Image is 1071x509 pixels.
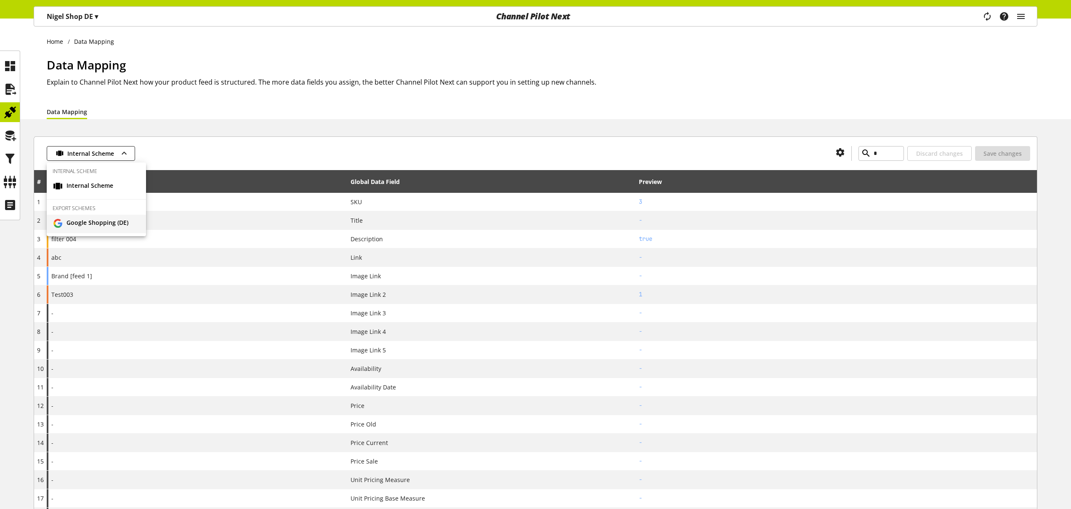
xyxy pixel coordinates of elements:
a: Data Mapping [47,107,87,116]
span: - [51,420,53,429]
button: Save changes [975,146,1030,161]
nav: main navigation [34,6,1037,27]
h2: - [639,309,1034,317]
span: Discard changes [916,149,963,158]
span: 1 [37,198,40,206]
span: Availability [351,364,381,373]
span: - [51,309,53,317]
h2: - [639,383,1034,392]
span: Link [351,253,362,262]
button: Discard changes [907,146,972,161]
span: Price Current [351,438,388,447]
img: icon [53,218,63,229]
img: 1869707a5a2b6c07298f74b45f9d27fa.svg [53,181,63,192]
span: 8 [37,328,40,336]
img: 1869707a5a2b6c07298f74b45f9d27fa.svg [56,149,64,158]
span: Internal Scheme [67,149,114,158]
span: 2 [37,216,40,224]
span: - [51,494,53,503]
a: Home [47,37,68,46]
span: Brand [feed 1] [51,272,92,280]
span: 4 [37,253,40,261]
span: Save changes [983,149,1022,158]
div: Global Data Field [351,177,400,186]
span: Image Link 5 [351,346,386,354]
h2: - [639,216,1034,225]
span: Google Shopping (DE) [66,218,128,229]
span: - [51,401,53,410]
span: Image Link 4 [351,327,386,336]
a: Internal Scheme [47,177,146,196]
span: Export Schemes [53,205,96,212]
span: Availability Date [351,383,396,392]
span: abc [51,253,61,262]
span: 7 [37,309,40,317]
h2: - [639,327,1034,336]
span: - [51,457,53,466]
span: - [51,327,53,336]
h2: 3 [639,197,1034,206]
span: 17 [37,494,44,502]
h2: - [639,438,1034,447]
span: 9 [37,346,40,354]
h2: - [639,494,1034,503]
span: Price [351,401,364,410]
span: 5 [37,272,40,280]
span: 10 [37,365,44,373]
h2: - [639,475,1034,484]
span: 14 [37,439,44,447]
h2: - [639,364,1034,373]
span: SKU [351,197,362,206]
span: Description [351,235,383,243]
span: Test003 [51,290,73,299]
span: - [51,346,53,354]
h2: - [639,346,1034,354]
h2: true [639,235,1034,243]
span: 12 [37,402,44,410]
h2: Explain to Channel Pilot Next how your product feed is structured. The more data fields you assig... [47,77,1037,87]
span: - [51,475,53,484]
span: filter 004 [51,235,76,243]
div: Preview [639,177,662,186]
span: Data Mapping [47,57,126,73]
span: Image Link 2 [351,290,386,299]
span: Internal Scheme [66,181,113,192]
span: Internal Scheme [53,168,97,175]
span: ▾ [95,12,98,21]
p: Nigel Shop DE [47,11,98,21]
span: Unit Pricing Measure [351,475,410,484]
span: Price Old [351,420,376,429]
span: Unit Pricing Base Measure [351,494,425,503]
h2: - [639,272,1034,280]
span: - [51,383,53,392]
span: Image Link 3 [351,309,386,317]
span: 3 [37,235,40,243]
h2: 1 [639,290,1034,299]
button: Internal Scheme [47,146,135,161]
h2: - [639,401,1034,410]
span: 13 [37,420,44,428]
h2: - [639,420,1034,429]
a: Google Shopping (DE) [47,215,146,233]
span: # [37,178,41,186]
span: Price Sale [351,457,378,466]
h2: - [639,457,1034,466]
span: 6 [37,290,40,298]
span: 15 [37,457,44,465]
span: 11 [37,383,44,391]
h2: - [639,253,1034,262]
span: 16 [37,476,44,484]
span: - [51,364,53,373]
span: Image Link [351,272,381,280]
span: Title [351,216,363,225]
span: - [51,438,53,447]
